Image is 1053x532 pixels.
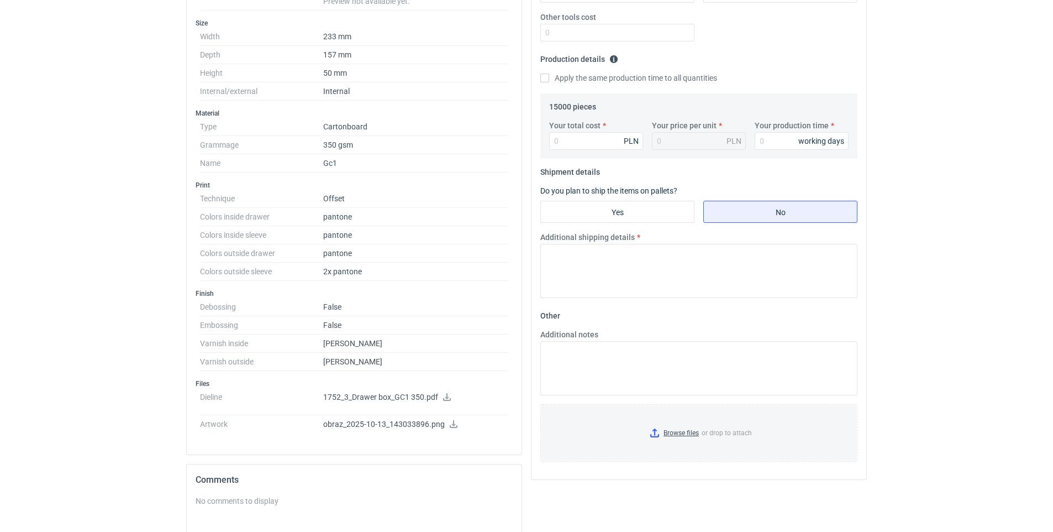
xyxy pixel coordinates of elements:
[541,405,857,461] label: or drop to attach
[196,473,513,487] h2: Comments
[196,289,513,298] h3: Finish
[323,64,508,82] dd: 50 mm
[540,186,677,195] label: Do you plan to ship the items on pallets?
[200,46,323,64] dt: Depth
[323,46,508,64] dd: 157 mm
[323,190,508,208] dd: Offset
[200,136,323,154] dt: Grammage
[200,190,323,208] dt: Technique
[323,136,508,154] dd: 350 gsm
[540,201,694,223] label: Yes
[323,208,508,226] dd: pantone
[323,82,508,101] dd: Internal
[540,307,560,320] legend: Other
[196,379,513,388] h3: Files
[540,329,598,340] label: Additional notes
[200,118,323,136] dt: Type
[703,201,857,223] label: No
[200,28,323,46] dt: Width
[200,263,323,281] dt: Colors outside sleeve
[755,132,849,150] input: 0
[549,120,601,131] label: Your total cost
[540,12,596,23] label: Other tools cost
[323,244,508,263] dd: pantone
[755,120,829,131] label: Your production time
[323,263,508,281] dd: 2x pantone
[200,226,323,244] dt: Colors inside sleeve
[323,118,508,136] dd: Cartonboard
[323,154,508,173] dd: Gc1
[540,50,618,64] legend: Production details
[726,135,741,147] div: PLN
[540,24,694,41] input: 0
[540,163,600,176] legend: Shipment details
[200,154,323,173] dt: Name
[323,393,508,403] p: 1752_3_Drawer box_GC1 350.pdf
[200,64,323,82] dt: Height
[652,120,717,131] label: Your price per unit
[323,335,508,353] dd: [PERSON_NAME]
[200,208,323,226] dt: Colors inside drawer
[323,298,508,316] dd: False
[196,181,513,190] h3: Print
[549,132,643,150] input: 0
[196,109,513,118] h3: Material
[200,415,323,437] dt: Artwork
[549,98,596,111] legend: 15000 pieces
[196,19,513,28] h3: Size
[196,496,513,507] div: No comments to display
[200,244,323,263] dt: Colors outside drawer
[323,28,508,46] dd: 233 mm
[200,388,323,415] dt: Dieline
[200,353,323,371] dt: Varnish outside
[200,316,323,335] dt: Embossing
[200,335,323,353] dt: Varnish inside
[624,135,639,147] div: PLN
[540,232,635,243] label: Additional shipping details
[323,420,508,430] p: obraz_2025-10-13_143033896.png
[323,316,508,335] dd: False
[540,72,717,84] label: Apply the same production time to all quantities
[798,135,844,147] div: working days
[323,353,508,371] dd: [PERSON_NAME]
[200,82,323,101] dt: Internal/external
[200,298,323,316] dt: Debossing
[323,226,508,244] dd: pantone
